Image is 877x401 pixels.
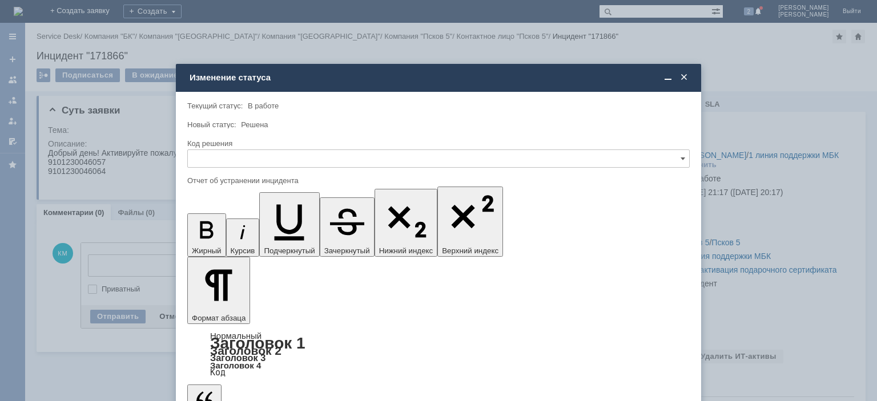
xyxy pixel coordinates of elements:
a: Заголовок 4 [210,361,261,370]
a: Заголовок 2 [210,344,281,357]
span: Жирный [192,246,222,255]
div: Формат абзаца [187,332,690,376]
span: Подчеркнутый [264,246,315,255]
button: Зачеркнутый [320,197,375,257]
button: Подчеркнутый [259,192,319,257]
a: Заголовок 1 [210,334,305,352]
a: Код [210,367,226,378]
button: Верхний индекс [437,187,503,257]
span: Закрыть [678,72,690,83]
div: Изменение статуса [190,72,690,83]
div: Код решения [187,140,687,147]
a: Заголовок 3 [210,353,265,363]
button: Курсив [226,218,260,257]
button: Нижний индекс [375,189,438,257]
button: Формат абзаца [187,257,250,324]
a: Нормальный [210,331,262,341]
span: Нижний индекс [379,246,433,255]
span: Курсив [231,246,255,255]
span: Верхний индекс [442,246,498,255]
span: В работе [248,102,279,110]
label: Новый статус: [187,120,236,129]
label: Текущий статус: [187,102,243,110]
button: Жирный [187,213,226,257]
span: Свернуть (Ctrl + M) [662,72,674,83]
div: Отчет об устранении инцидента [187,177,687,184]
span: Решена [241,120,268,129]
span: Зачеркнутый [324,246,370,255]
span: Формат абзаца [192,314,246,322]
